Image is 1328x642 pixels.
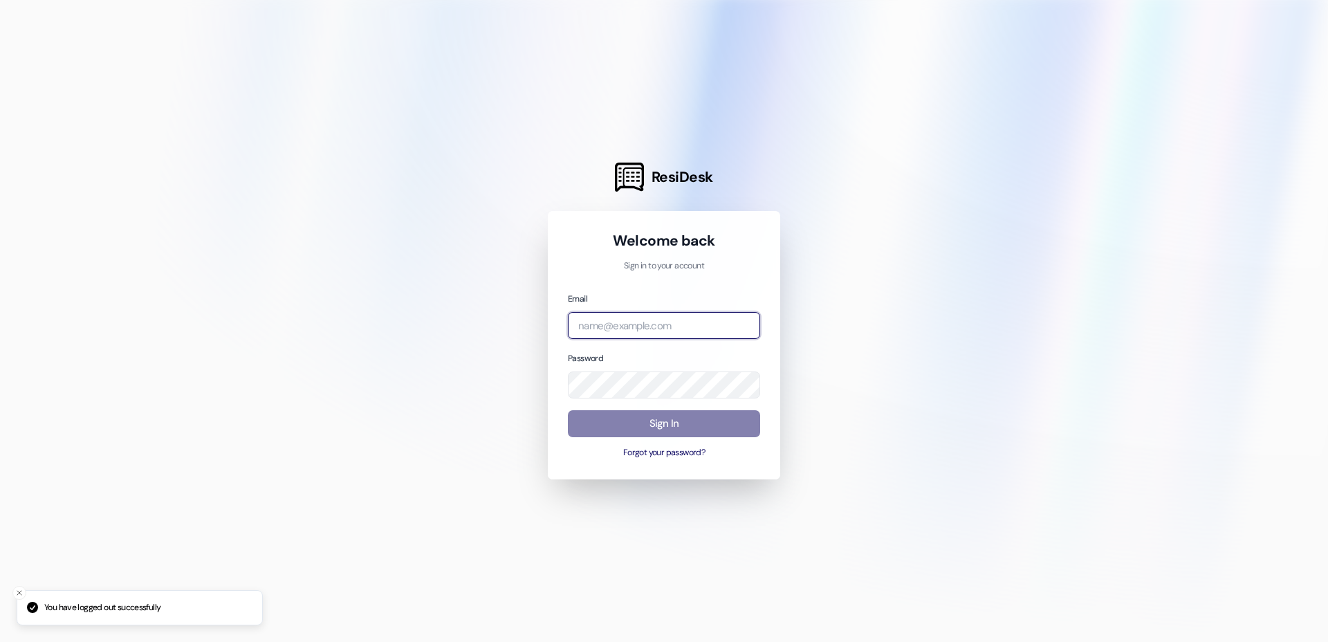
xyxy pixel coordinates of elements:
[568,447,760,459] button: Forgot your password?
[44,602,160,614] p: You have logged out successfully
[652,167,713,187] span: ResiDesk
[568,410,760,437] button: Sign In
[568,260,760,273] p: Sign in to your account
[568,293,587,304] label: Email
[568,312,760,339] input: name@example.com
[568,231,760,250] h1: Welcome back
[615,163,644,192] img: ResiDesk Logo
[12,586,26,600] button: Close toast
[568,353,603,364] label: Password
